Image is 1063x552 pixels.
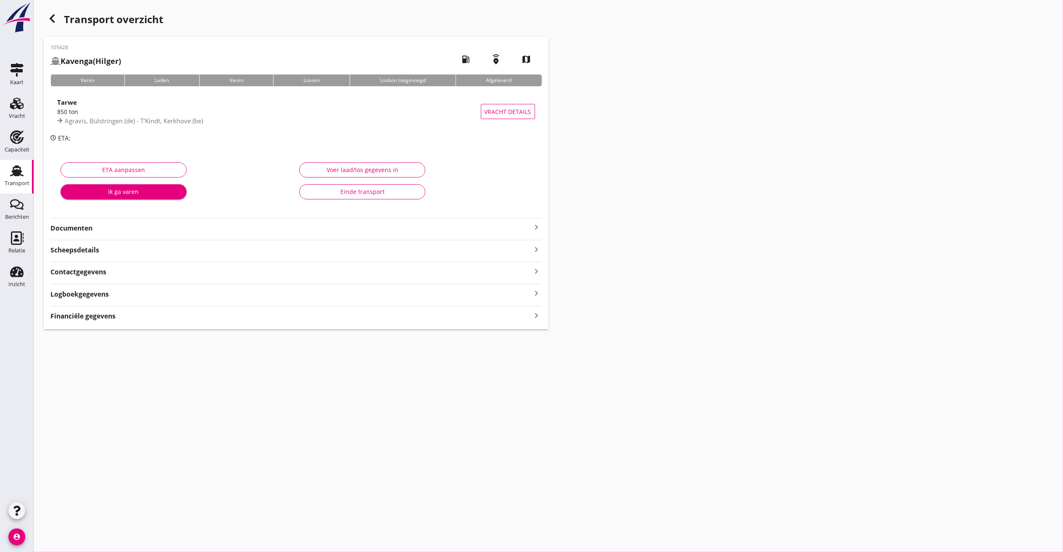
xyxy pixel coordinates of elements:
[5,180,29,186] div: Transport
[532,222,542,232] i: keyboard_arrow_right
[299,184,425,199] button: Einde transport
[44,10,549,30] div: Transport overzicht
[481,104,535,119] button: Vracht details
[8,248,25,253] div: Relatie
[124,74,199,86] div: Laden
[9,113,25,119] div: Vracht
[456,74,541,86] div: Afgeleverd
[299,162,425,178] button: Voer laad/los gegevens in
[306,187,418,196] div: Einde transport
[8,281,25,287] div: Inzicht
[61,56,93,66] strong: Kavenga
[485,107,531,116] span: Vracht details
[485,48,508,71] i: emergency_share
[58,134,71,142] span: ETA:
[67,187,180,196] div: Ik ga varen
[50,44,121,51] p: 105428
[532,288,542,299] i: keyboard_arrow_right
[50,74,124,86] div: Varen
[5,147,29,152] div: Capaciteit
[532,310,542,321] i: keyboard_arrow_right
[57,107,481,116] div: 850 ton
[50,289,109,299] strong: Logboekgegevens
[5,214,29,220] div: Berichten
[50,311,116,321] strong: Financiële gegevens
[10,80,24,85] div: Kaart
[515,48,538,71] i: map
[65,117,203,125] span: Agravis, Bülstringen (de) - T'Kindt, Kerkhove (be)
[50,93,542,130] a: Tarwe850 tonAgravis, Bülstringen (de) - T'Kindt, Kerkhove (be)Vracht details
[532,244,542,255] i: keyboard_arrow_right
[350,74,456,86] div: Losbon toegevoegd
[50,245,99,255] strong: Scheepsdetails
[273,74,350,86] div: Lossen
[2,2,32,33] img: logo-small.a267ee39.svg
[61,184,187,199] button: Ik ga varen
[50,223,532,233] strong: Documenten
[68,165,179,174] div: ETA aanpassen
[199,74,273,86] div: Varen
[50,56,121,67] h2: (Hilger)
[306,165,418,174] div: Voer laad/los gegevens in
[61,162,187,178] button: ETA aanpassen
[532,265,542,277] i: keyboard_arrow_right
[454,48,478,71] i: local_gas_station
[50,267,106,277] strong: Contactgegevens
[8,528,25,545] i: account_circle
[57,98,77,106] strong: Tarwe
